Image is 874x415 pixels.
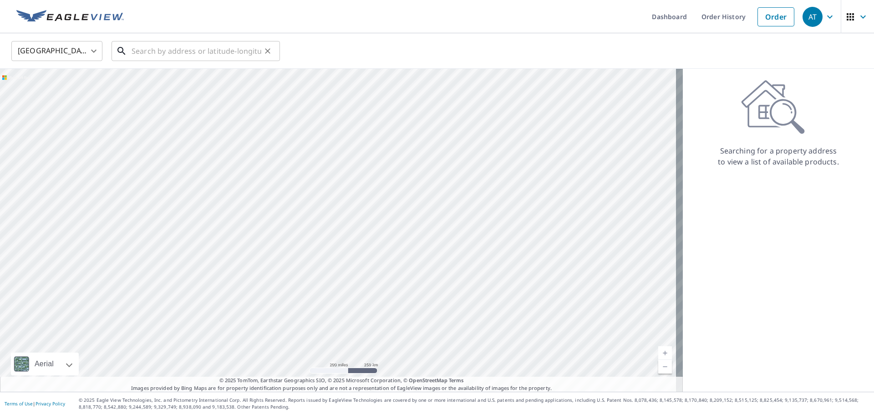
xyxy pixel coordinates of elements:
[11,38,102,64] div: [GEOGRAPHIC_DATA]
[219,377,464,384] span: © 2025 TomTom, Earthstar Geographics SIO, © 2025 Microsoft Corporation, ©
[449,377,464,384] a: Terms
[803,7,823,27] div: AT
[658,360,672,374] a: Current Level 5, Zoom Out
[409,377,447,384] a: OpenStreetMap
[757,7,794,26] a: Order
[11,353,79,375] div: Aerial
[5,400,33,407] a: Terms of Use
[16,10,124,24] img: EV Logo
[79,397,869,410] p: © 2025 Eagle View Technologies, Inc. and Pictometry International Corp. All Rights Reserved. Repo...
[5,401,65,406] p: |
[717,145,839,167] p: Searching for a property address to view a list of available products.
[32,353,56,375] div: Aerial
[132,38,261,64] input: Search by address or latitude-longitude
[36,400,65,407] a: Privacy Policy
[261,45,274,57] button: Clear
[658,346,672,360] a: Current Level 5, Zoom In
